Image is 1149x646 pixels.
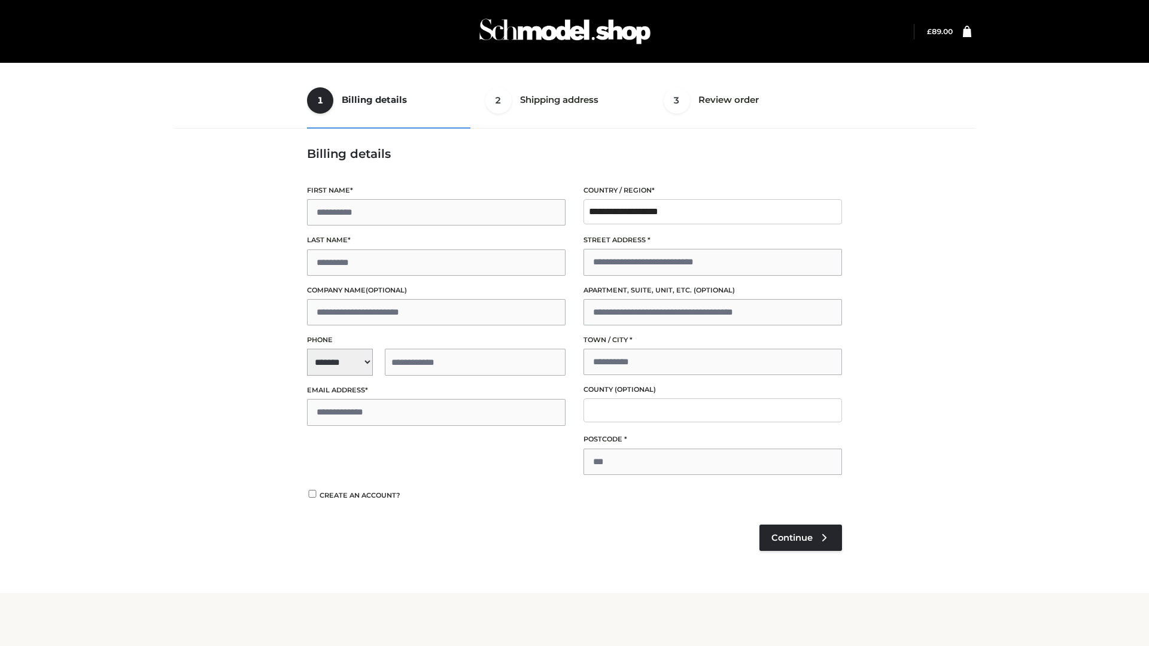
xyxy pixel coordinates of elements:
[583,234,842,246] label: Street address
[307,147,842,161] h3: Billing details
[759,525,842,551] a: Continue
[366,286,407,294] span: (optional)
[307,334,566,346] label: Phone
[583,185,842,196] label: Country / Region
[615,385,656,394] span: (optional)
[583,285,842,296] label: Apartment, suite, unit, etc.
[583,334,842,346] label: Town / City
[307,234,566,246] label: Last name
[307,285,566,296] label: Company name
[307,490,318,498] input: Create an account?
[927,27,932,36] span: £
[583,384,842,395] label: County
[771,532,813,543] span: Continue
[307,185,566,196] label: First name
[320,491,400,499] span: Create an account?
[694,286,735,294] span: (optional)
[583,434,842,445] label: Postcode
[927,27,953,36] bdi: 89.00
[475,8,655,55] img: Schmodel Admin 964
[307,385,566,396] label: Email address
[927,27,953,36] a: £89.00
